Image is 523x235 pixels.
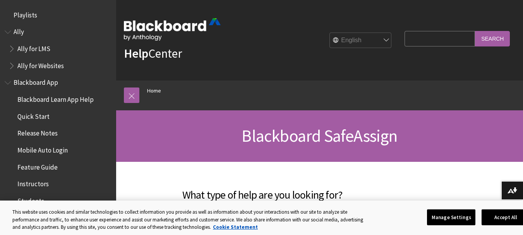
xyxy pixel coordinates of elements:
[14,26,24,36] span: Ally
[14,9,37,19] span: Playlists
[17,93,94,103] span: Blackboard Learn App Help
[124,46,148,61] strong: Help
[124,177,401,203] h2: What type of help are you looking for?
[5,9,111,22] nav: Book outline for Playlists
[17,161,58,171] span: Feature Guide
[17,194,44,205] span: Students
[17,127,58,137] span: Release Notes
[475,31,510,46] input: Search
[427,209,475,225] button: Manage Settings
[17,110,50,120] span: Quick Start
[5,26,111,72] nav: Book outline for Anthology Ally Help
[213,224,258,230] a: More information about your privacy, opens in a new tab
[330,33,392,48] select: Site Language Selector
[124,18,221,41] img: Blackboard by Anthology
[14,76,58,87] span: Blackboard App
[17,144,68,154] span: Mobile Auto Login
[124,46,182,61] a: HelpCenter
[17,42,50,53] span: Ally for LMS
[12,208,366,231] div: This website uses cookies and similar technologies to collect information you provide as well as ...
[17,59,64,70] span: Ally for Websites
[242,125,397,146] span: Blackboard SafeAssign
[147,86,161,96] a: Home
[17,178,49,188] span: Instructors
